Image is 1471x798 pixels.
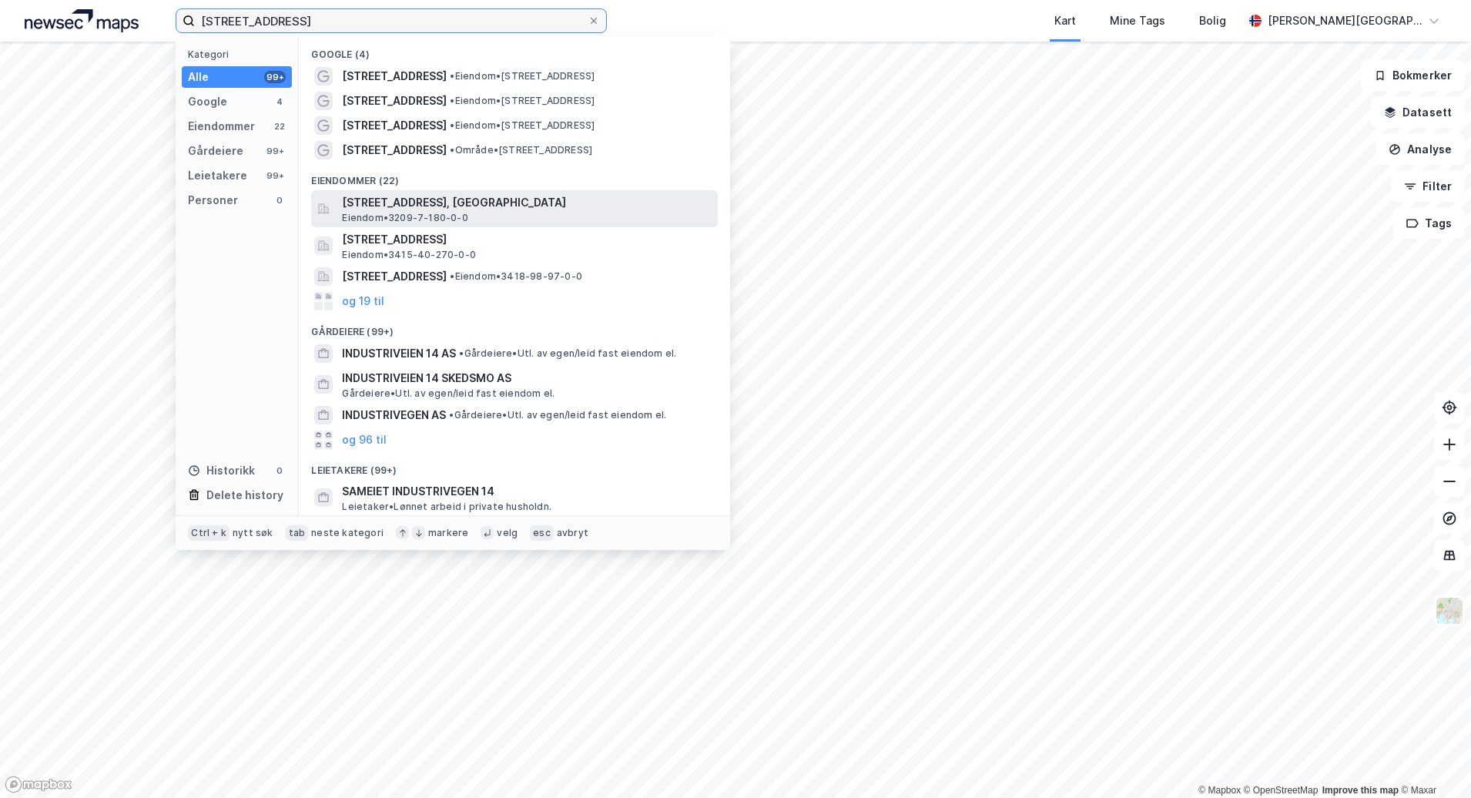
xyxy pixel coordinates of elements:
[342,387,555,400] span: Gårdeiere • Utl. av egen/leid fast eiendom el.
[342,406,446,424] span: INDUSTRIVEGEN AS
[450,144,592,156] span: Område • [STREET_ADDRESS]
[342,431,387,449] button: og 96 til
[264,71,286,83] div: 99+
[459,347,464,359] span: •
[342,67,447,85] span: [STREET_ADDRESS]
[1110,12,1165,30] div: Mine Tags
[188,166,247,185] div: Leietakere
[342,344,456,363] span: INDUSTRIVEIEN 14 AS
[342,212,467,224] span: Eiendom • 3209-7-180-0-0
[299,163,730,190] div: Eiendommer (22)
[206,486,283,505] div: Delete history
[188,525,230,541] div: Ctrl + k
[450,119,454,131] span: •
[188,191,238,210] div: Personer
[1244,785,1319,796] a: OpenStreetMap
[342,92,447,110] span: [STREET_ADDRESS]
[557,527,588,539] div: avbryt
[286,525,309,541] div: tab
[342,267,447,286] span: [STREET_ADDRESS]
[342,292,384,310] button: og 19 til
[1394,724,1471,798] div: Kontrollprogram for chat
[273,194,286,206] div: 0
[450,144,454,156] span: •
[273,120,286,132] div: 22
[1361,60,1465,91] button: Bokmerker
[342,501,551,513] span: Leietaker • Lønnet arbeid i private husholdn.
[1322,785,1399,796] a: Improve this map
[428,527,468,539] div: markere
[497,527,518,539] div: velg
[342,230,712,249] span: [STREET_ADDRESS]
[5,776,72,793] a: Mapbox homepage
[311,527,384,539] div: neste kategori
[188,68,209,86] div: Alle
[342,141,447,159] span: [STREET_ADDRESS]
[1394,724,1471,798] iframe: Chat Widget
[1376,134,1465,165] button: Analyse
[459,347,676,360] span: Gårdeiere • Utl. av egen/leid fast eiendom el.
[449,409,454,421] span: •
[1371,97,1465,128] button: Datasett
[188,142,243,160] div: Gårdeiere
[449,409,666,421] span: Gårdeiere • Utl. av egen/leid fast eiendom el.
[1435,596,1464,625] img: Z
[450,95,595,107] span: Eiendom • [STREET_ADDRESS]
[299,313,730,341] div: Gårdeiere (99+)
[273,96,286,108] div: 4
[233,527,273,539] div: nytt søk
[450,70,595,82] span: Eiendom • [STREET_ADDRESS]
[342,116,447,135] span: [STREET_ADDRESS]
[342,249,476,261] span: Eiendom • 3415-40-270-0-0
[450,270,582,283] span: Eiendom • 3418-98-97-0-0
[1268,12,1422,30] div: [PERSON_NAME][GEOGRAPHIC_DATA]
[188,461,255,480] div: Historikk
[299,36,730,64] div: Google (4)
[1054,12,1076,30] div: Kart
[188,117,255,136] div: Eiendommer
[450,70,454,82] span: •
[188,49,292,60] div: Kategori
[1391,171,1465,202] button: Filter
[450,95,454,106] span: •
[1393,208,1465,239] button: Tags
[299,452,730,480] div: Leietakere (99+)
[264,169,286,182] div: 99+
[188,92,227,111] div: Google
[1198,785,1241,796] a: Mapbox
[264,145,286,157] div: 99+
[530,525,554,541] div: esc
[450,270,454,282] span: •
[1199,12,1226,30] div: Bolig
[342,369,712,387] span: INDUSTRIVEIEN 14 SKEDSMO AS
[342,193,712,212] span: [STREET_ADDRESS], [GEOGRAPHIC_DATA]
[273,464,286,477] div: 0
[342,482,712,501] span: SAMEIET INDUSTRIVEGEN 14
[195,9,588,32] input: Søk på adresse, matrikkel, gårdeiere, leietakere eller personer
[450,119,595,132] span: Eiendom • [STREET_ADDRESS]
[25,9,139,32] img: logo.a4113a55bc3d86da70a041830d287a7e.svg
